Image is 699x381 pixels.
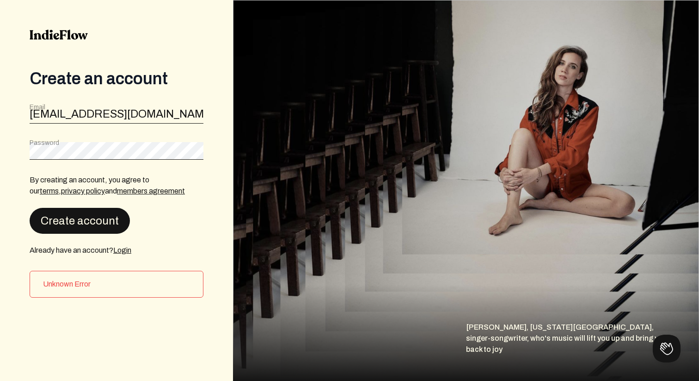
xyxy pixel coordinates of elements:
[653,335,681,362] iframe: Toggle Customer Support
[30,69,203,88] div: Create an account
[40,187,59,195] a: terms
[30,208,130,234] button: Create account
[117,187,185,195] a: members agreement
[30,30,88,40] img: indieflow-logo-black.svg
[61,187,105,195] a: privacy policy
[466,322,699,381] div: [PERSON_NAME], [US_STATE][GEOGRAPHIC_DATA], singer-songwriter, who's music will lift you up and b...
[43,279,196,290] h3: Unknown Error
[113,246,131,254] a: Login
[30,245,203,256] div: Already have an account?
[30,103,45,112] label: Email
[30,175,203,197] p: By creating an account, you agree to our , and
[30,138,59,148] label: Password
